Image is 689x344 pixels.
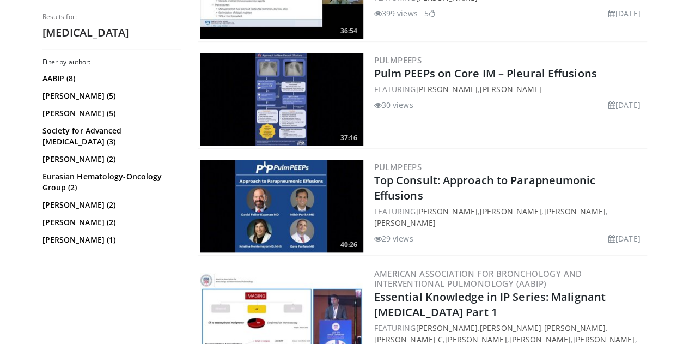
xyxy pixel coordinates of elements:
h3: Filter by author: [42,58,181,67]
a: [PERSON_NAME] [416,323,477,333]
div: FEATURING , , , [374,206,645,228]
a: [PERSON_NAME] [544,206,605,216]
li: 30 views [374,99,413,111]
a: [PERSON_NAME] [480,84,541,94]
span: 36:54 [337,26,361,36]
div: FEATURING , [374,83,645,95]
li: 5 [424,8,435,19]
a: Eurasian Hematology-Oncology Group (2) [42,171,179,193]
li: [DATE] [608,233,641,244]
a: [PERSON_NAME] (5) [42,108,179,119]
a: PulmPEEPs [374,55,422,65]
a: [PERSON_NAME] [374,218,436,228]
a: [PERSON_NAME] [480,206,541,216]
img: 188d887b-0ca6-43dc-a662-3357bf18eb61.300x170_q85_crop-smart_upscale.jpg [200,53,363,146]
li: [DATE] [608,8,641,19]
a: [PERSON_NAME] (2) [42,200,179,210]
a: [PERSON_NAME] (2) [42,154,179,165]
img: 261369ad-4144-4432-b618-760e2300a1b6.300x170_q85_crop-smart_upscale.jpg [200,160,363,252]
a: [PERSON_NAME] (1) [42,234,179,245]
a: [PERSON_NAME] [416,84,477,94]
a: Society for Advanced [MEDICAL_DATA] (3) [42,125,179,147]
a: PulmPEEPs [374,161,422,172]
li: 29 views [374,233,413,244]
a: [PERSON_NAME] [416,206,477,216]
a: Pulm PEEPs on Core IM – Pleural Effusions [374,66,597,81]
span: 40:26 [337,240,361,250]
li: 399 views [374,8,418,19]
li: [DATE] [608,99,641,111]
a: 40:26 [200,160,363,252]
span: 37:16 [337,133,361,143]
a: Top Consult: Approach to Parapneumonic Effusions [374,173,596,203]
a: 37:16 [200,53,363,146]
a: AABIP (8) [42,73,179,84]
a: Essential Knowledge in IP Series: Malignant [MEDICAL_DATA] Part 1 [374,289,606,319]
a: [PERSON_NAME] (2) [42,217,179,228]
a: [PERSON_NAME] [480,323,541,333]
a: American Association for Bronchology and Interventional Pulmonology (AABIP) [374,268,582,289]
h2: [MEDICAL_DATA] [42,26,181,40]
p: Results for: [42,13,181,21]
a: [PERSON_NAME] (5) [42,90,179,101]
a: [PERSON_NAME] [544,323,605,333]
